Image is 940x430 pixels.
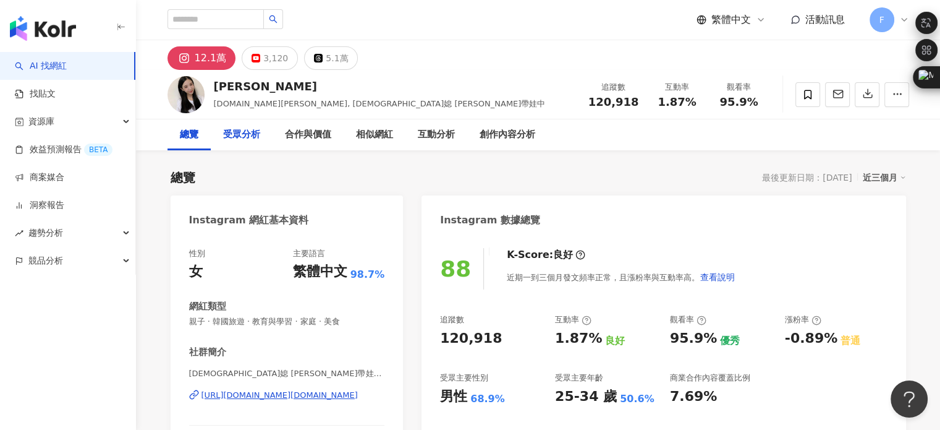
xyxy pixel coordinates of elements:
[15,199,64,212] a: 洞察報告
[658,96,696,108] span: 1.87%
[700,265,735,290] button: 查看說明
[480,127,535,142] div: 創作內容分析
[440,314,464,325] div: 追蹤數
[507,248,585,262] div: K-Score :
[293,262,347,282] div: 繁體中文
[167,76,205,113] img: KOL Avatar
[555,372,603,384] div: 受眾主要年齡
[180,127,198,142] div: 總覽
[189,368,385,379] span: [DEMOGRAPHIC_DATA]媳 [PERSON_NAME]帶娃中 ✈️ 𝐂𝐡𝐢𝐡𝐘𝐮𝐧 | [DOMAIN_NAME]
[356,127,393,142] div: 相似網紅
[28,247,63,275] span: 競品分析
[189,262,203,282] div: 女
[189,248,205,259] div: 性別
[189,390,385,401] a: [URL][DOMAIN_NAME][DOMAIN_NAME]
[171,169,195,186] div: 總覽
[605,334,625,348] div: 良好
[15,144,112,156] a: 效益預測報告BETA
[189,316,385,327] span: 親子 · 韓國旅遊 · 教育與學習 · 家庭 · 美食
[620,392,654,406] div: 50.6%
[214,79,546,94] div: [PERSON_NAME]
[440,256,471,282] div: 88
[720,334,740,348] div: 優秀
[840,334,860,348] div: 普通
[470,392,505,406] div: 68.9%
[189,213,309,227] div: Instagram 網紅基本資料
[285,127,331,142] div: 合作與價值
[762,173,852,183] div: 最後更新日期：[DATE]
[555,387,617,406] div: 25-34 歲
[555,314,591,325] div: 互動率
[189,346,226,359] div: 社群簡介
[223,127,260,142] div: 受眾分析
[670,387,717,406] div: 7.69%
[28,108,54,135] span: 資源庫
[440,387,467,406] div: 男性
[588,81,639,93] div: 追蹤數
[10,16,76,41] img: logo
[304,46,358,70] button: 5.1萬
[863,170,906,186] div: 近三個月
[785,314,821,325] div: 漲粉率
[440,372,488,384] div: 受眾主要性別
[28,219,63,247] span: 趨勢分析
[716,81,763,93] div: 觀看率
[670,314,706,325] div: 觀看率
[242,46,298,70] button: 3,120
[195,49,227,67] div: 12.1萬
[805,14,845,25] span: 活動訊息
[15,171,64,184] a: 商案媒合
[507,265,735,290] div: 近期一到三個月發文頻率正常，且漲粉率與互動率高。
[189,300,226,313] div: 網紅類型
[269,15,277,24] span: search
[15,60,67,72] a: searchAI 找網紅
[326,49,348,67] div: 5.1萬
[700,272,735,282] span: 查看說明
[440,329,502,348] div: 120,918
[15,88,56,100] a: 找貼文
[879,13,884,27] span: F
[440,213,540,227] div: Instagram 數據總覽
[711,13,751,27] span: 繁體中文
[555,329,602,348] div: 1.87%
[214,99,546,108] span: [DOMAIN_NAME][PERSON_NAME], [DEMOGRAPHIC_DATA]媳 [PERSON_NAME]帶娃中
[719,96,758,108] span: 95.9%
[785,329,837,348] div: -0.89%
[891,381,928,418] iframe: Help Scout Beacon - Open
[418,127,455,142] div: 互動分析
[588,95,639,108] span: 120,918
[293,248,325,259] div: 主要語言
[350,268,385,282] span: 98.7%
[553,248,573,262] div: 良好
[15,229,23,238] span: rise
[167,46,236,70] button: 12.1萬
[654,81,701,93] div: 互動率
[201,390,358,401] div: [URL][DOMAIN_NAME][DOMAIN_NAME]
[670,372,750,384] div: 商業合作內容覆蓋比例
[670,329,717,348] div: 95.9%
[263,49,288,67] div: 3,120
